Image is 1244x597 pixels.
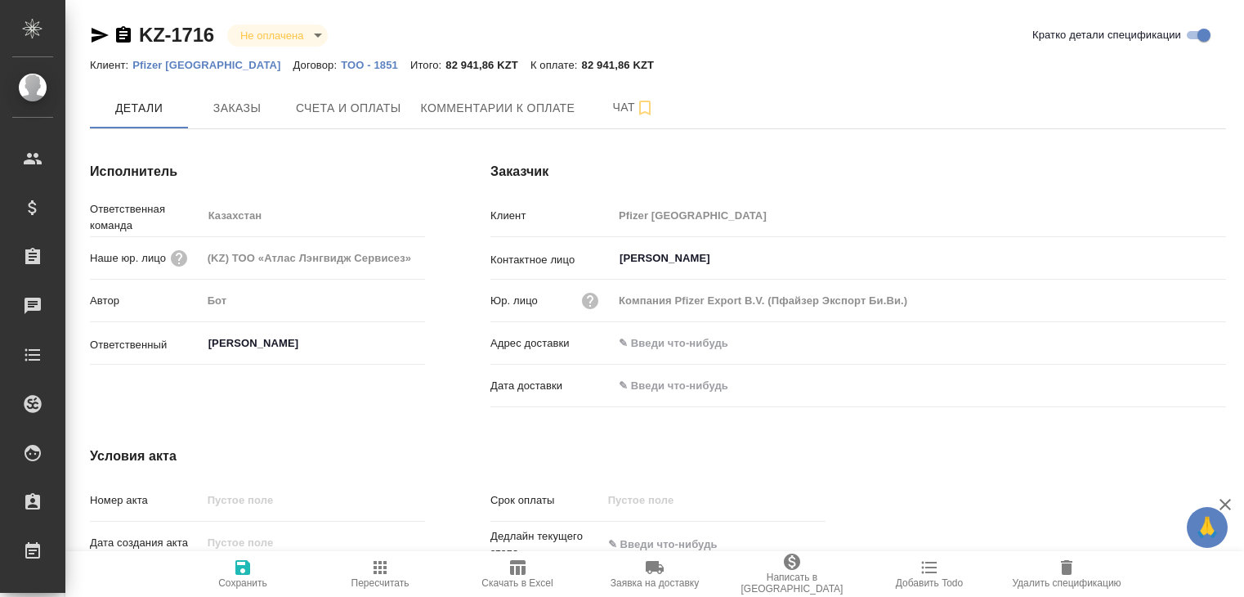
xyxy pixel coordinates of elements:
[218,577,267,589] span: Сохранить
[421,98,575,119] span: Комментарии к оплате
[613,204,1226,227] input: Пустое поле
[202,531,345,554] input: Пустое поле
[602,532,745,556] input: ✎ Введи что-нибудь
[132,57,293,71] a: Pfizer [GEOGRAPHIC_DATA]
[227,25,328,47] div: Не оплачена
[998,551,1135,597] button: Удалить спецификацию
[586,551,723,597] button: Заявка на доставку
[490,335,613,352] p: Адрес доставки
[582,59,667,71] p: 82 941,86 KZT
[445,59,530,71] p: 82 941,86 KZT
[90,250,166,267] p: Наше юр. лицо
[202,246,425,270] input: Пустое поле
[90,201,202,234] p: Ответственная команда
[449,551,586,597] button: Скачать в Excel
[602,488,745,512] input: Пустое поле
[1193,510,1221,545] span: 🙏
[1032,27,1181,43] span: Кратко детали спецификации
[635,98,655,118] svg: Подписаться
[611,577,699,589] span: Заявка на доставку
[861,551,998,597] button: Добавить Todo
[90,25,110,45] button: Скопировать ссылку для ЯМессенджера
[723,551,861,597] button: Написать в [GEOGRAPHIC_DATA]
[410,59,445,71] p: Итого:
[90,337,202,353] p: Ответственный
[490,528,602,561] p: Дедлайн текущего этапа
[733,572,851,595] span: Написать в [GEOGRAPHIC_DATA]
[341,59,410,71] p: ТОО - 1851
[416,342,419,345] button: Open
[90,162,425,182] h4: Исполнитель
[594,97,673,118] span: Чат
[490,208,613,224] p: Клиент
[490,492,602,509] p: Срок оплаты
[174,551,311,597] button: Сохранить
[613,374,756,397] input: ✎ Введи что-нибудь
[90,535,202,551] p: Дата создания акта
[613,331,1226,355] input: ✎ Введи что-нибудь
[490,252,613,268] p: Контактное лицо
[90,293,202,309] p: Автор
[235,29,308,43] button: Не оплачена
[90,59,132,71] p: Клиент:
[341,57,410,71] a: ТОО - 1851
[139,24,214,46] a: KZ-1716
[490,162,1226,182] h4: Заказчик
[896,577,963,589] span: Добавить Todo
[202,289,425,312] input: Пустое поле
[90,447,826,466] h4: Условия акта
[490,378,613,394] p: Дата доставки
[1012,577,1121,589] span: Удалить спецификацию
[293,59,342,71] p: Договор:
[1187,507,1228,548] button: 🙏
[490,293,538,309] p: Юр. лицо
[132,59,293,71] p: Pfizer [GEOGRAPHIC_DATA]
[202,488,425,512] input: Пустое поле
[530,59,582,71] p: К оплате:
[351,577,409,589] span: Пересчитать
[198,98,276,119] span: Заказы
[90,492,202,509] p: Номер акта
[296,98,401,119] span: Счета и оплаты
[311,551,449,597] button: Пересчитать
[100,98,178,119] span: Детали
[481,577,553,589] span: Скачать в Excel
[114,25,133,45] button: Скопировать ссылку
[1217,257,1220,260] button: Open
[613,289,1226,312] input: Пустое поле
